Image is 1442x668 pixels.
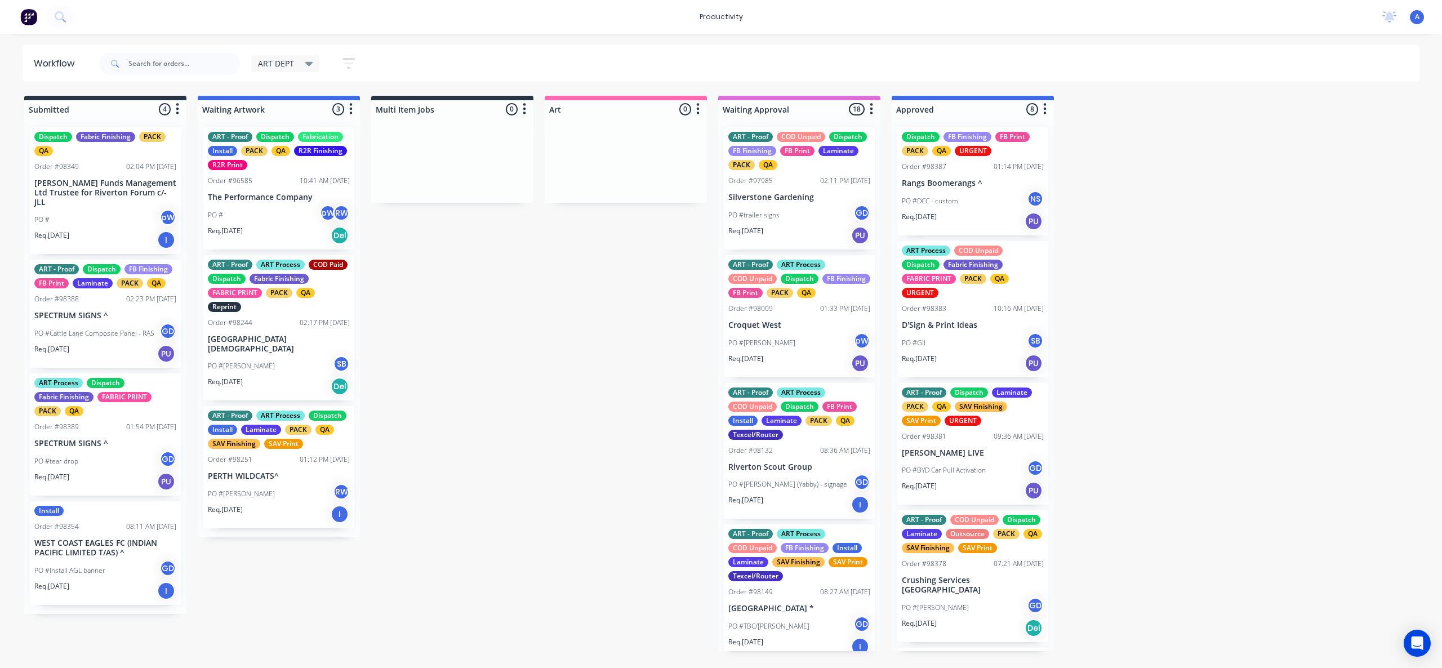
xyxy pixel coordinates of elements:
[139,132,166,142] div: PACK
[1025,354,1043,372] div: PU
[728,210,780,220] p: PO #trailer signs
[777,260,825,270] div: ART Process
[762,416,802,426] div: Laminate
[728,587,773,597] div: Order #98149
[1003,515,1040,525] div: Dispatch
[34,439,176,448] p: SPECTRUM SIGNS ^
[241,146,268,156] div: PACK
[157,473,175,491] div: PU
[208,160,247,170] div: R2R Print
[728,543,777,553] div: COD Unpaid
[208,210,223,220] p: PO #
[319,204,336,221] div: pW
[851,496,869,514] div: I
[954,246,1003,256] div: COD Unpaid
[34,264,79,274] div: ART - Proof
[208,425,237,435] div: Install
[208,193,350,202] p: The Performance Company
[902,338,925,348] p: PO #Gil
[772,557,825,567] div: SAV Finishing
[208,302,241,312] div: Reprint
[836,416,854,426] div: QA
[805,416,832,426] div: PACK
[76,132,135,142] div: Fabric Finishing
[728,146,776,156] div: FB Finishing
[331,226,349,244] div: Del
[759,160,777,170] div: QA
[728,304,773,314] div: Order #98009
[958,543,997,553] div: SAV Print
[298,132,343,142] div: Fabrication
[728,402,777,412] div: COD Unpaid
[1023,529,1042,539] div: QA
[902,274,956,284] div: FABRIC PRINT
[902,465,986,475] p: PO #BYD Car Pull Activation
[822,274,870,284] div: FB Finishing
[728,621,809,631] p: PO #TBC/[PERSON_NAME]
[1027,597,1044,614] div: GD
[208,318,252,328] div: Order #98244
[853,332,870,349] div: pW
[851,226,869,244] div: PU
[902,416,941,426] div: SAV Print
[820,304,870,314] div: 01:33 PM [DATE]
[34,392,94,402] div: Fabric Finishing
[902,162,946,172] div: Order #98387
[902,515,946,525] div: ART - Proof
[203,127,354,250] div: ART - ProofDispatchFabricationInstallPACKQAR2R FinishingR2R PrintOrder #9658510:41 AM [DATE]The P...
[294,146,347,156] div: R2R Finishing
[1404,630,1431,657] div: Open Intercom Messenger
[208,335,350,354] p: [GEOGRAPHIC_DATA][DEMOGRAPHIC_DATA]
[902,304,946,314] div: Order #98383
[124,264,172,274] div: FB Finishing
[256,260,305,270] div: ART Process
[853,204,870,221] div: GD
[994,162,1044,172] div: 01:14 PM [DATE]
[728,637,763,647] p: Req. [DATE]
[126,422,176,432] div: 01:54 PM [DATE]
[126,294,176,304] div: 02:23 PM [DATE]
[728,160,755,170] div: PACK
[34,278,69,288] div: FB Print
[300,455,350,465] div: 01:12 PM [DATE]
[902,132,940,142] div: Dispatch
[797,288,816,298] div: QA
[820,587,870,597] div: 08:27 AM [DATE]
[159,323,176,340] div: GD
[208,411,252,421] div: ART - Proof
[203,406,354,528] div: ART - ProofART ProcessDispatchInstallLaminatePACKQASAV FinishingSAV PrintOrder #9825101:12 PM [DA...
[728,388,773,398] div: ART - Proof
[250,274,309,284] div: Fabric Finishing
[34,328,154,339] p: PO #Cattle Lane Composite Panel - RAS
[87,378,124,388] div: Dispatch
[992,388,1032,398] div: Laminate
[34,565,105,576] p: PO #Install AGL banner
[65,406,83,416] div: QA
[902,431,946,442] div: Order #98381
[994,431,1044,442] div: 09:36 AM [DATE]
[159,209,176,226] div: pW
[333,204,350,221] div: RW
[995,132,1030,142] div: FB Print
[694,8,749,25] div: productivity
[34,406,61,416] div: PACK
[159,560,176,577] div: GD
[208,274,246,284] div: Dispatch
[728,529,773,539] div: ART - Proof
[781,274,818,284] div: Dispatch
[780,146,815,156] div: FB Print
[822,402,857,412] div: FB Print
[943,132,991,142] div: FB Finishing
[34,57,80,70] div: Workflow
[945,416,981,426] div: URGENT
[767,288,793,298] div: PACK
[1025,482,1043,500] div: PU
[833,543,862,553] div: Install
[851,638,869,656] div: I
[902,448,1044,458] p: [PERSON_NAME] LIVE
[128,52,240,75] input: Search for orders...
[309,260,348,270] div: COD Paid
[34,230,69,241] p: Req. [DATE]
[264,439,303,449] div: SAV Print
[902,212,937,222] p: Req. [DATE]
